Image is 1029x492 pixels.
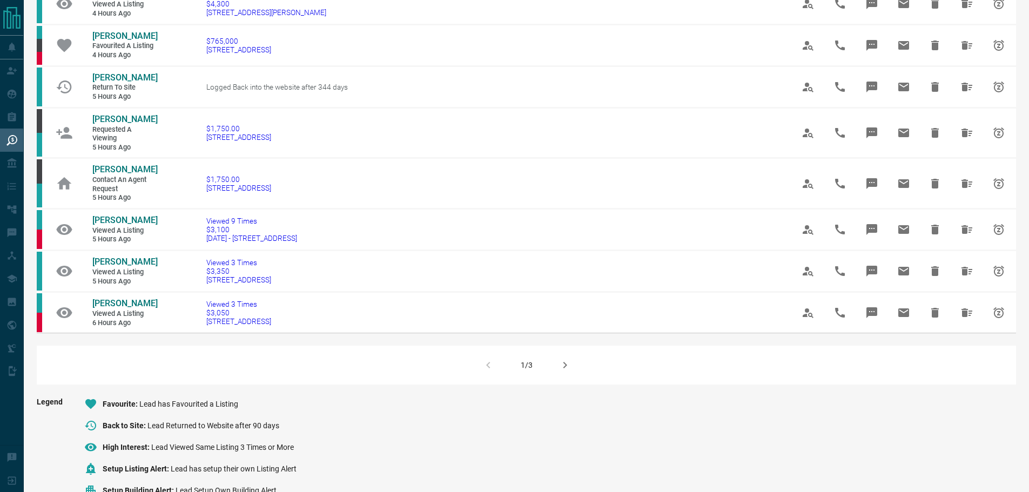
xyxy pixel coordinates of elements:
[859,300,885,326] span: Message
[986,74,1012,100] span: Snooze
[859,217,885,242] span: Message
[206,83,348,91] span: Logged Back into the website after 344 days
[827,120,853,146] span: Call
[92,277,157,286] span: 5 hours ago
[795,300,821,326] span: View Profile
[103,421,147,430] span: Back to Site
[206,308,271,317] span: $3,050
[206,267,271,275] span: $3,350
[92,164,158,174] span: [PERSON_NAME]
[92,83,157,92] span: Return to Site
[37,210,42,230] div: condos.ca
[206,225,297,234] span: $3,100
[827,74,853,100] span: Call
[206,184,271,192] span: [STREET_ADDRESS]
[206,234,297,242] span: [DATE] - [STREET_ADDRESS]
[795,171,821,197] span: View Profile
[206,258,271,284] a: Viewed 3 Times$3,350[STREET_ADDRESS]
[954,74,980,100] span: Hide All from Verushka Alvarez
[986,300,1012,326] span: Snooze
[92,257,158,267] span: [PERSON_NAME]
[92,235,157,244] span: 5 hours ago
[827,258,853,284] span: Call
[891,74,917,100] span: Email
[986,258,1012,284] span: Snooze
[954,258,980,284] span: Hide All from Lisa Carabetta
[954,217,980,242] span: Hide All from Moiz Asif
[37,313,42,332] div: property.ca
[103,464,171,473] span: Setup Listing Alert
[92,42,157,51] span: Favourited a Listing
[92,114,157,125] a: [PERSON_NAME]
[151,443,294,451] span: Lead Viewed Same Listing 3 Times or More
[92,125,157,143] span: Requested a Viewing
[92,114,158,124] span: [PERSON_NAME]
[827,32,853,58] span: Call
[922,171,948,197] span: Hide
[103,443,151,451] span: High Interest
[795,74,821,100] span: View Profile
[92,215,157,226] a: [PERSON_NAME]
[92,268,157,277] span: Viewed a Listing
[37,109,42,133] div: mrloft.ca
[206,217,297,242] a: Viewed 9 Times$3,100[DATE] - [STREET_ADDRESS]
[521,361,533,369] div: 1/3
[206,175,271,184] span: $1,750.00
[37,26,42,39] div: condos.ca
[986,171,1012,197] span: Snooze
[147,421,279,430] span: Lead Returned to Website after 90 days
[891,32,917,58] span: Email
[795,258,821,284] span: View Profile
[206,45,271,54] span: [STREET_ADDRESS]
[827,171,853,197] span: Call
[37,293,42,313] div: condos.ca
[206,317,271,326] span: [STREET_ADDRESS]
[37,252,42,291] div: condos.ca
[206,124,271,141] a: $1,750.00[STREET_ADDRESS]
[92,257,157,268] a: [PERSON_NAME]
[206,133,271,141] span: [STREET_ADDRESS]
[206,124,271,133] span: $1,750.00
[92,31,157,42] a: [PERSON_NAME]
[206,217,297,225] span: Viewed 9 Times
[103,400,139,408] span: Favourite
[37,133,42,157] div: condos.ca
[827,217,853,242] span: Call
[206,175,271,192] a: $1,750.00[STREET_ADDRESS]
[37,39,42,52] div: mrloft.ca
[206,8,326,17] span: [STREET_ADDRESS][PERSON_NAME]
[859,171,885,197] span: Message
[92,92,157,102] span: 5 hours ago
[891,217,917,242] span: Email
[922,120,948,146] span: Hide
[92,298,157,309] a: [PERSON_NAME]
[891,258,917,284] span: Email
[92,298,158,308] span: [PERSON_NAME]
[92,176,157,193] span: Contact an Agent Request
[891,120,917,146] span: Email
[92,164,157,176] a: [PERSON_NAME]
[795,217,821,242] span: View Profile
[922,258,948,284] span: Hide
[92,193,157,203] span: 5 hours ago
[92,215,158,225] span: [PERSON_NAME]
[37,230,42,249] div: property.ca
[859,258,885,284] span: Message
[92,143,157,152] span: 5 hours ago
[954,300,980,326] span: Hide All from Alicia Abbott
[206,258,271,267] span: Viewed 3 Times
[206,275,271,284] span: [STREET_ADDRESS]
[859,120,885,146] span: Message
[859,74,885,100] span: Message
[795,32,821,58] span: View Profile
[37,68,42,106] div: condos.ca
[37,184,42,207] div: condos.ca
[954,120,980,146] span: Hide All from Shanna Smith
[954,171,980,197] span: Hide All from Shanna Smith
[986,217,1012,242] span: Snooze
[92,51,157,60] span: 4 hours ago
[92,72,157,84] a: [PERSON_NAME]
[206,300,271,326] a: Viewed 3 Times$3,050[STREET_ADDRESS]
[891,300,917,326] span: Email
[92,72,158,83] span: [PERSON_NAME]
